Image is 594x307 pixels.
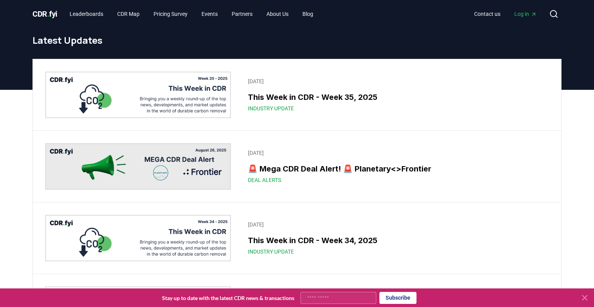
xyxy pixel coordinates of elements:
[248,248,294,256] span: Industry Update
[248,163,544,175] h3: 🚨 Mega CDR Deal Alert! 🚨 Planetary<>Frontier
[248,221,544,228] p: [DATE]
[248,176,281,184] span: Deal Alerts
[63,7,319,21] nav: Main
[243,216,549,260] a: [DATE]This Week in CDR - Week 34, 2025Industry Update
[147,7,194,21] a: Pricing Survey
[47,9,49,19] span: .
[296,7,319,21] a: Blog
[195,7,224,21] a: Events
[63,7,109,21] a: Leaderboards
[111,7,146,21] a: CDR Map
[225,7,259,21] a: Partners
[32,9,57,19] a: CDR.fyi
[468,7,543,21] nav: Main
[248,149,544,157] p: [DATE]
[248,105,294,112] span: Industry Update
[45,72,231,118] img: This Week in CDR - Week 35, 2025 blog post image
[45,215,231,261] img: This Week in CDR - Week 34, 2025 blog post image
[468,7,507,21] a: Contact us
[243,73,549,117] a: [DATE]This Week in CDR - Week 35, 2025Industry Update
[45,143,231,190] img: 🚨 Mega CDR Deal Alert! 🚨 Planetary<>Frontier blog post image
[248,91,544,103] h3: This Week in CDR - Week 35, 2025
[243,144,549,189] a: [DATE]🚨 Mega CDR Deal Alert! 🚨 Planetary<>FrontierDeal Alerts
[32,34,562,46] h1: Latest Updates
[248,77,544,85] p: [DATE]
[508,7,543,21] a: Log in
[260,7,295,21] a: About Us
[514,10,537,18] span: Log in
[32,9,57,19] span: CDR fyi
[248,235,544,246] h3: This Week in CDR - Week 34, 2025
